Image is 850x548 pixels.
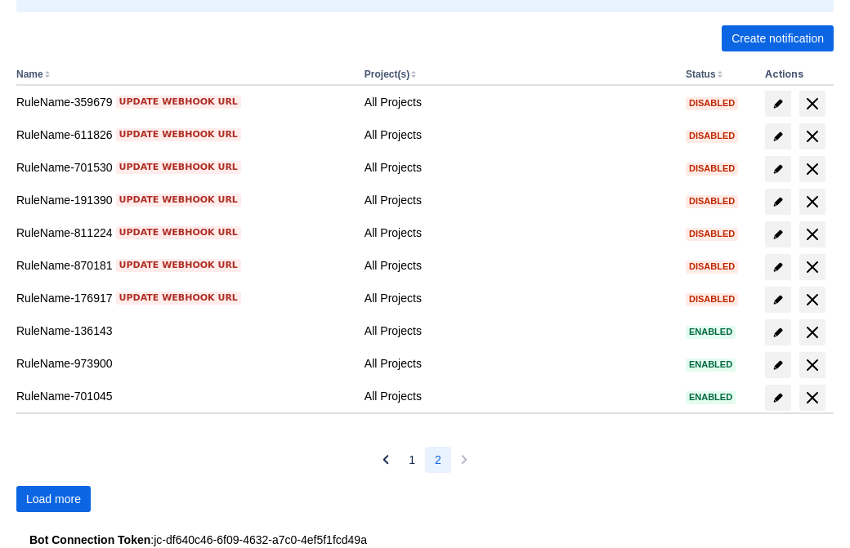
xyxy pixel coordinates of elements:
[686,295,738,304] span: Disabled
[16,323,351,339] div: RuleName-136143
[16,355,351,372] div: RuleName-973900
[119,194,238,207] span: Update webhook URL
[803,323,822,342] span: delete
[731,25,824,51] span: Create notification
[16,388,351,404] div: RuleName-701045
[29,533,150,546] strong: Bot Connection Token
[772,228,785,241] span: edit
[365,192,673,208] div: All Projects
[16,225,351,241] div: RuleName-811224
[16,257,351,274] div: RuleName-870181
[686,393,736,402] span: Enabled
[365,94,673,110] div: All Projects
[686,360,736,369] span: Enabled
[686,131,738,140] span: Disabled
[29,532,821,548] div: : jc-df640c46-6f09-4632-a7c0-4ef5f1fcd49a
[365,127,673,143] div: All Projects
[803,225,822,244] span: delete
[686,197,738,206] span: Disabled
[119,292,238,305] span: Update webhook URL
[772,195,785,208] span: edit
[365,290,673,306] div: All Projects
[772,130,785,143] span: edit
[16,94,351,110] div: RuleName-359679
[119,128,238,141] span: Update webhook URL
[119,226,238,239] span: Update webhook URL
[365,159,673,176] div: All Projects
[722,25,834,51] button: Create notification
[16,127,351,143] div: RuleName-611826
[16,192,351,208] div: RuleName-191390
[803,94,822,114] span: delete
[803,355,822,375] span: delete
[399,447,425,473] button: Page 1
[758,65,834,86] th: Actions
[686,69,716,80] button: Status
[772,391,785,404] span: edit
[365,323,673,339] div: All Projects
[373,447,399,473] button: Previous
[365,225,673,241] div: All Projects
[772,163,785,176] span: edit
[686,164,738,173] span: Disabled
[451,447,477,473] button: Next
[686,262,738,271] span: Disabled
[772,359,785,372] span: edit
[373,447,477,473] nav: Pagination
[772,326,785,339] span: edit
[365,69,409,80] button: Project(s)
[803,159,822,179] span: delete
[119,161,238,174] span: Update webhook URL
[803,127,822,146] span: delete
[803,257,822,277] span: delete
[16,159,351,176] div: RuleName-701530
[435,447,441,473] span: 2
[772,97,785,110] span: edit
[119,96,238,109] span: Update webhook URL
[409,447,415,473] span: 1
[686,327,736,336] span: Enabled
[803,388,822,408] span: delete
[425,447,451,473] button: Page 2
[16,486,91,512] button: Load more
[772,293,785,306] span: edit
[365,257,673,274] div: All Projects
[803,192,822,212] span: delete
[686,99,738,108] span: Disabled
[26,486,81,512] span: Load more
[772,261,785,274] span: edit
[365,355,673,372] div: All Projects
[119,259,238,272] span: Update webhook URL
[16,290,351,306] div: RuleName-176917
[803,290,822,310] span: delete
[365,388,673,404] div: All Projects
[686,229,738,238] span: Disabled
[16,69,43,80] button: Name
